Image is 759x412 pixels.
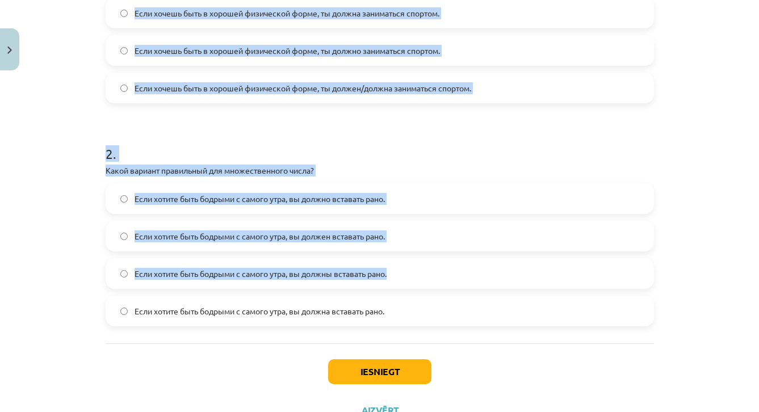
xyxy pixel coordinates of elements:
p: Какой вариант правильный для множественного числа? [106,165,654,176]
span: Если хочешь быть в хорошей физической форме, ты должно заниматься спортом. [135,45,440,57]
span: Если хочешь быть в хорошей физической форме, ты должен/должна заниматься спортом. [135,82,471,94]
input: Если хотите быть бодрыми с самого утра, вы должны вставать рано. [120,270,128,278]
span: Если хочешь быть в хорошей физической форме, ты должна заниматься спортом. [135,7,439,19]
input: Если хотите быть бодрыми с самого утра, вы должен вставать рано. [120,233,128,240]
span: Если хотите быть бодрыми с самого утра, вы должны вставать рано. [135,268,387,280]
button: Iesniegt [328,359,431,384]
span: Если хотите быть бодрыми с самого утра, вы должна вставать рано. [135,305,384,317]
span: Если хотите быть бодрыми с самого утра, вы должно вставать рано. [135,193,385,205]
h1: 2 . [106,126,654,161]
input: Если хочешь быть в хорошей физической форме, ты должна заниматься спортом. [120,10,128,17]
span: Если хотите быть бодрыми с самого утра, вы должен вставать рано. [135,230,385,242]
input: Если хотите быть бодрыми с самого утра, вы должна вставать рано. [120,308,128,315]
input: Если хотите быть бодрыми с самого утра, вы должно вставать рано. [120,195,128,203]
img: icon-close-lesson-0947bae3869378f0d4975bcd49f059093ad1ed9edebbc8119c70593378902aed.svg [7,47,12,54]
input: Если хочешь быть в хорошей физической форме, ты должен/должна заниматься спортом. [120,85,128,92]
input: Если хочешь быть в хорошей физической форме, ты должно заниматься спортом. [120,47,128,54]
